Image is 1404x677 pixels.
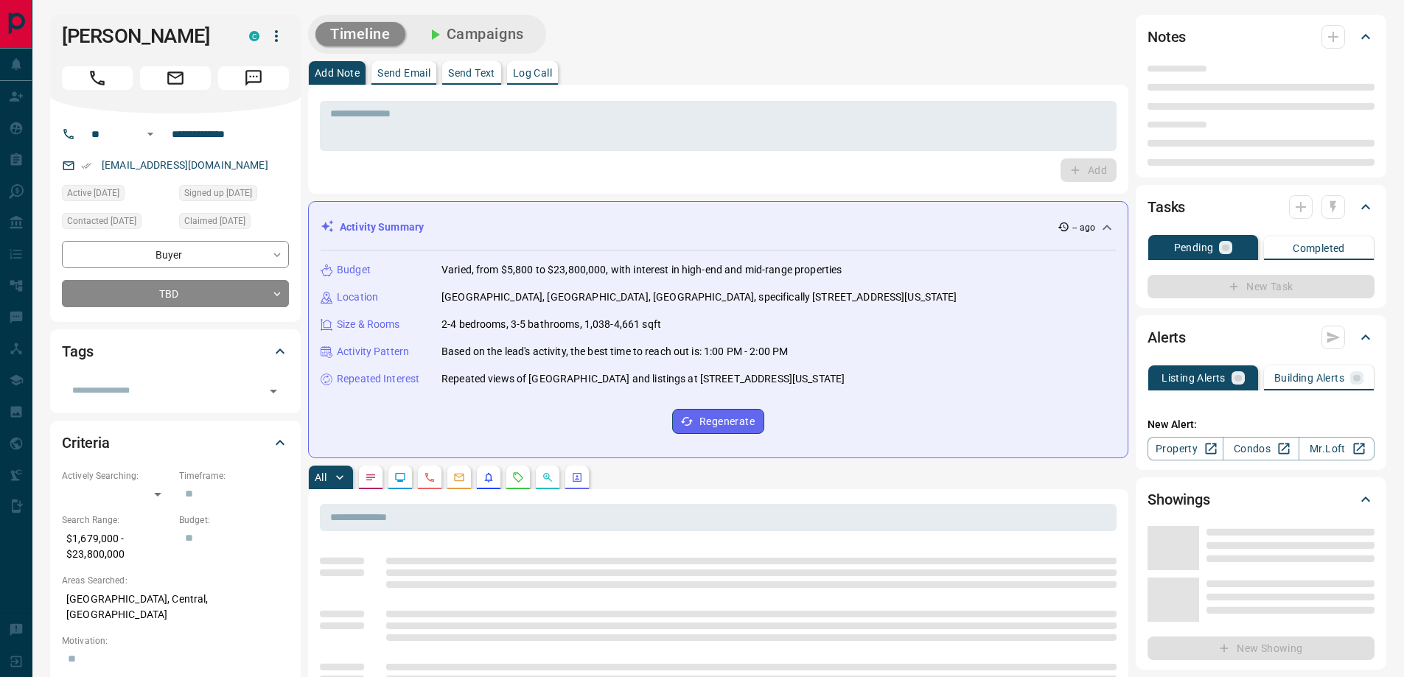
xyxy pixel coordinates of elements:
p: Repeated views of [GEOGRAPHIC_DATA] and listings at [STREET_ADDRESS][US_STATE] [441,371,845,387]
svg: Agent Actions [571,471,583,483]
div: Thu Aug 28 2025 [62,213,172,234]
p: New Alert: [1148,417,1375,432]
h2: Showings [1148,488,1210,511]
button: Regenerate [672,409,764,434]
button: Timeline [315,22,405,46]
a: [EMAIL_ADDRESS][DOMAIN_NAME] [102,159,268,171]
p: $1,679,000 - $23,800,000 [62,527,172,566]
span: Active [DATE] [67,186,119,200]
div: TBD [62,280,289,307]
div: Tags [62,334,289,369]
p: Location [337,290,378,305]
span: Call [62,66,133,90]
a: Condos [1223,437,1299,460]
p: Log Call [513,68,552,78]
div: Thu Aug 28 2025 [179,185,289,206]
div: Showings [1148,482,1375,517]
p: Based on the lead's activity, the best time to reach out is: 1:00 PM - 2:00 PM [441,344,788,359]
p: Budget: [179,513,289,527]
p: [GEOGRAPHIC_DATA], Central, [GEOGRAPHIC_DATA] [62,587,289,627]
p: Size & Rooms [337,317,400,332]
div: Activity Summary-- ago [321,214,1116,241]
div: Notes [1148,19,1375,55]
p: Send Email [377,68,430,78]
p: All [315,472,326,483]
svg: Emails [453,471,465,483]
a: Property [1148,437,1223,460]
h2: Criteria [62,431,110,455]
p: Search Range: [62,513,172,527]
svg: Requests [512,471,524,483]
h2: Tasks [1148,195,1185,219]
span: Signed up [DATE] [184,186,252,200]
p: Pending [1174,242,1214,253]
svg: Lead Browsing Activity [394,471,406,483]
p: Varied, from $5,800 to $23,800,000, with interest in high-end and mid-range properties [441,262,842,278]
p: Actively Searching: [62,469,172,483]
div: Tasks [1148,189,1375,225]
h2: Alerts [1148,326,1186,349]
p: Motivation: [62,634,289,648]
p: Listing Alerts [1162,373,1226,383]
div: Alerts [1148,320,1375,355]
p: Budget [337,262,371,278]
button: Open [142,125,159,143]
span: Contacted [DATE] [67,214,136,228]
p: Timeframe: [179,469,289,483]
p: Activity Summary [340,220,424,235]
h1: [PERSON_NAME] [62,24,227,48]
p: Areas Searched: [62,574,289,587]
svg: Notes [365,471,377,483]
div: Thu Aug 28 2025 [62,185,172,206]
p: Send Text [448,68,495,78]
div: Thu Aug 28 2025 [179,213,289,234]
svg: Email Verified [81,161,91,171]
div: Buyer [62,241,289,268]
svg: Listing Alerts [483,471,495,483]
p: Activity Pattern [337,344,409,359]
p: -- ago [1072,221,1095,234]
button: Campaigns [411,22,539,46]
p: Completed [1293,243,1345,253]
div: Criteria [62,425,289,460]
p: [GEOGRAPHIC_DATA], [GEOGRAPHIC_DATA], [GEOGRAPHIC_DATA], specifically [STREET_ADDRESS][US_STATE] [441,290,957,305]
p: Repeated Interest [337,371,419,387]
button: Open [263,381,284,401]
span: Email [140,66,211,90]
h2: Tags [62,340,93,363]
p: Add Note [315,68,360,78]
p: 2-4 bedrooms, 3-5 bathrooms, 1,038-4,661 sqft [441,317,661,332]
a: Mr.Loft [1299,437,1375,460]
span: Claimed [DATE] [184,214,245,228]
h2: Notes [1148,25,1186,49]
p: Building Alerts [1274,373,1344,383]
svg: Calls [424,471,436,483]
span: Message [218,66,289,90]
div: condos.ca [249,31,259,41]
svg: Opportunities [542,471,553,483]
